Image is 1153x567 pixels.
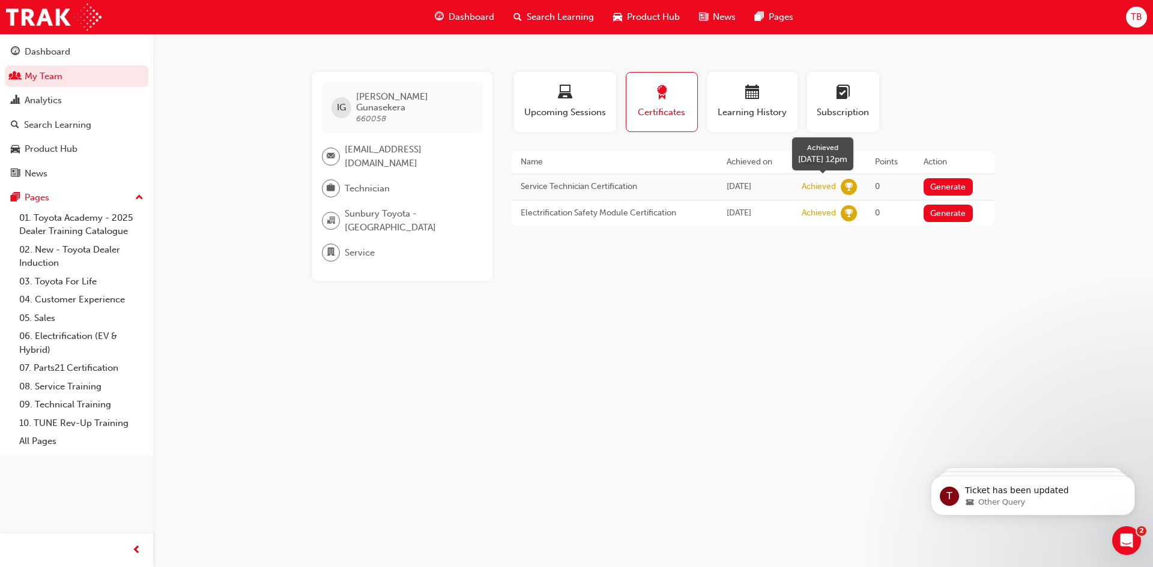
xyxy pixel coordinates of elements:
div: Product Hub [25,142,77,156]
span: calendar-icon [745,85,760,101]
button: Certificates [626,72,698,132]
span: Upcoming Sessions [523,106,607,119]
button: Generate [924,178,973,196]
th: Name [512,151,718,173]
a: 06. Electrification (EV & Hybrid) [14,327,148,359]
a: 03. Toyota For Life [14,272,148,291]
a: 07. Parts21 Certification [14,359,148,377]
span: [PERSON_NAME] Gunasekera [356,91,473,113]
span: guage-icon [11,47,20,58]
a: guage-iconDashboard [425,5,504,29]
span: Pages [769,10,793,24]
span: Fri Sep 08 2023 12:00:00 GMT+1000 (Australian Eastern Standard Time) [727,181,751,191]
span: [EMAIL_ADDRESS][DOMAIN_NAME] [345,143,473,170]
iframe: Intercom live chat [1112,526,1141,555]
button: Pages [5,187,148,209]
img: Trak [6,4,101,31]
span: people-icon [11,71,20,82]
a: 09. Technical Training [14,395,148,414]
span: guage-icon [435,10,444,25]
a: car-iconProduct Hub [604,5,689,29]
a: Dashboard [5,41,148,63]
span: laptop-icon [558,85,572,101]
a: Product Hub [5,138,148,160]
td: Service Technician Certification [512,173,718,200]
a: 05. Sales [14,309,148,328]
button: Upcoming Sessions [514,72,616,132]
span: organisation-icon [327,213,335,229]
span: pages-icon [11,193,20,203]
button: Learning History [707,72,797,132]
span: car-icon [11,144,20,155]
span: up-icon [135,190,144,206]
span: Technician [345,182,390,196]
div: Achieved [798,142,847,153]
a: 04. Customer Experience [14,290,148,309]
th: Action [915,151,994,173]
span: 660058 [356,113,386,124]
span: Service [345,246,375,260]
div: [DATE] 12pm [798,153,847,166]
span: briefcase-icon [327,181,335,196]
span: IG [337,101,346,115]
a: Search Learning [5,114,148,136]
a: My Team [5,65,148,88]
span: Sunbury Toyota - [GEOGRAPHIC_DATA] [345,207,473,234]
span: Search Learning [527,10,594,24]
div: Achieved [802,181,836,193]
a: 10. TUNE Rev-Up Training [14,414,148,433]
span: news-icon [11,169,20,179]
span: Learning History [716,106,788,119]
a: news-iconNews [689,5,745,29]
span: learningRecordVerb_ACHIEVE-icon [841,179,857,195]
span: News [713,10,736,24]
button: Generate [924,205,973,222]
button: Subscription [807,72,879,132]
span: Product Hub [627,10,680,24]
div: Analytics [25,94,62,107]
div: Dashboard [25,45,70,59]
a: 01. Toyota Academy - 2025 Dealer Training Catalogue [14,209,148,241]
span: news-icon [699,10,708,25]
span: chart-icon [11,95,20,106]
span: TB [1131,10,1142,24]
div: Pages [25,191,49,205]
th: Points [866,151,915,173]
button: TB [1126,7,1147,28]
a: All Pages [14,432,148,451]
span: award-icon [655,85,669,101]
span: search-icon [513,10,522,25]
a: 02. New - Toyota Dealer Induction [14,241,148,272]
a: search-iconSearch Learning [504,5,604,29]
a: News [5,163,148,185]
span: search-icon [11,120,19,131]
button: DashboardMy TeamAnalyticsSearch LearningProduct HubNews [5,38,148,187]
div: Search Learning [24,118,91,132]
span: learningRecordVerb_ACHIEVE-icon [841,205,857,221]
span: prev-icon [132,543,141,558]
span: email-icon [327,149,335,164]
div: News [25,167,47,181]
span: Certificates [635,106,688,119]
iframe: Intercom notifications message [913,451,1153,535]
span: Subscription [816,106,870,119]
span: learningplan-icon [836,85,850,101]
span: car-icon [613,10,622,25]
th: Achieved on [718,151,793,173]
span: department-icon [327,245,335,260]
span: Dashboard [449,10,494,24]
span: Wed Nov 30 2022 01:00:00 GMT+1100 (Australian Eastern Daylight Time) [727,208,751,218]
a: 08. Service Training [14,377,148,396]
a: pages-iconPages [745,5,803,29]
span: 2 [1137,526,1146,536]
div: Achieved [802,208,836,219]
span: 0 [875,181,880,191]
span: pages-icon [755,10,764,25]
span: 0 [875,208,880,218]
